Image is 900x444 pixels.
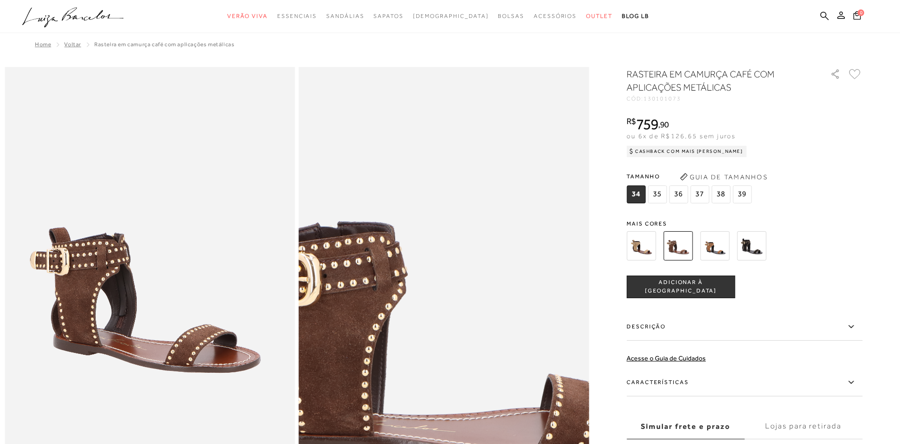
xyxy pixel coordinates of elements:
[413,13,489,19] span: [DEMOGRAPHIC_DATA]
[733,185,751,203] span: 39
[627,354,706,362] a: Acesse o Guia de Cuidados
[858,9,864,16] span: 0
[277,13,317,19] span: Essenciais
[373,13,403,19] span: Sapatos
[64,41,81,48] a: Voltar
[586,13,612,19] span: Outlet
[627,146,747,157] div: Cashback com Mais [PERSON_NAME]
[700,231,729,260] img: RASTEIRA EM CAMURÇA CARAMELO COM APLICAÇÕES METÁLICAS
[669,185,688,203] span: 36
[622,8,649,25] a: BLOG LB
[627,117,636,126] i: R$
[660,119,669,129] span: 90
[648,185,667,203] span: 35
[627,96,815,101] div: CÓD:
[663,231,693,260] img: RASTEIRA EM CAMURÇA CAFÉ COM APLICAÇÕES METÁLICAS
[744,414,862,439] label: Lojas para retirada
[498,13,524,19] span: Bolsas
[658,120,669,129] i: ,
[627,185,645,203] span: 34
[622,13,649,19] span: BLOG LB
[498,8,524,25] a: noSubCategoriesText
[627,369,862,396] label: Características
[627,278,735,295] span: ADICIONAR À [GEOGRAPHIC_DATA]
[627,67,803,94] h1: RASTEIRA EM CAMURÇA CAFÉ COM APLICAÇÕES METÁLICAS
[677,169,771,184] button: Guia de Tamanhos
[373,8,403,25] a: noSubCategoriesText
[627,169,754,184] span: Tamanho
[690,185,709,203] span: 37
[227,13,268,19] span: Verão Viva
[627,132,735,140] span: ou 6x de R$126,65 sem juros
[326,13,364,19] span: Sandálias
[644,95,681,102] span: 130101073
[737,231,766,260] img: RASTEIRA EM CAMURÇA PRETA COM APLICAÇÕES METÁLICAS
[636,116,658,133] span: 759
[534,13,577,19] span: Acessórios
[94,41,234,48] span: RASTEIRA EM CAMURÇA CAFÉ COM APLICAÇÕES METÁLICAS
[413,8,489,25] a: noSubCategoriesText
[627,231,656,260] img: RASTEIRA EM CAMURÇA BEGE FENDI COM APLICAÇÕES METÁLICAS
[277,8,317,25] a: noSubCategoriesText
[227,8,268,25] a: noSubCategoriesText
[586,8,612,25] a: noSubCategoriesText
[534,8,577,25] a: noSubCategoriesText
[326,8,364,25] a: noSubCategoriesText
[627,313,862,341] label: Descrição
[627,276,735,298] button: ADICIONAR À [GEOGRAPHIC_DATA]
[627,221,862,226] span: Mais cores
[850,10,864,23] button: 0
[35,41,51,48] a: Home
[627,414,744,439] label: Simular frete e prazo
[711,185,730,203] span: 38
